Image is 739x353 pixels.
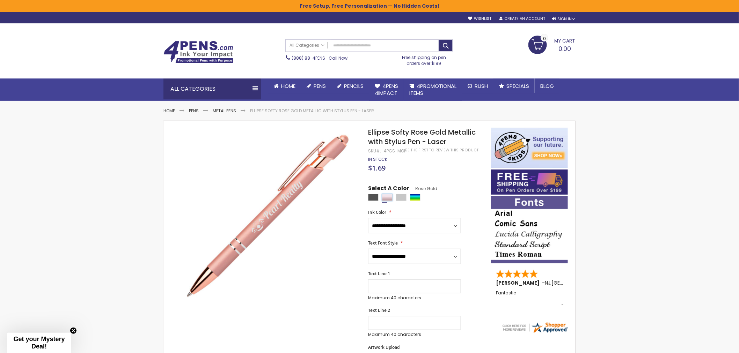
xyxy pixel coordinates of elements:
a: Home [268,78,301,94]
a: Rush [462,78,493,94]
span: Rush [475,82,488,90]
span: Select A Color [368,185,409,194]
span: 4Pens 4impact [375,82,398,97]
div: Free shipping on pen orders over $199 [395,52,454,66]
a: Pens [189,108,199,114]
strong: SKU [368,148,381,154]
p: Maximum 40 characters [368,332,461,337]
div: Gunmetal [368,194,379,201]
img: 4pens 4 kids [491,128,568,168]
span: NJ [545,279,550,286]
span: - Call Now! [292,55,349,61]
button: Close teaser [70,327,77,334]
span: Ink Color [368,209,386,215]
img: font-personalization-examples [491,196,568,263]
span: Ellipse Softy Rose Gold Metallic with Stylus Pen - Laser [368,127,476,147]
img: 4Pens Custom Pens and Promotional Products [163,41,233,63]
span: Get your Mystery Deal! [13,336,65,350]
div: Sign In [553,16,576,22]
div: All Categories [163,78,261,99]
span: Home [281,82,295,90]
span: Artwork Upload [368,344,400,350]
div: Availability [368,157,387,162]
div: Rose Gold [382,194,393,201]
div: Get your Mystery Deal!Close teaser [7,333,71,353]
p: Maximum 40 characters [368,295,461,301]
span: - , [542,279,603,286]
span: Pencils [344,82,364,90]
span: In stock [368,156,387,162]
a: Home [163,108,175,114]
a: 0.00 0 [528,36,576,53]
a: Blog [535,78,559,94]
span: 4PROMOTIONAL ITEMS [409,82,456,97]
a: Wishlist [468,16,491,21]
a: Pencils [331,78,369,94]
a: Be the first to review this product [405,148,478,153]
span: [PERSON_NAME] [496,279,542,286]
img: rose-gold-ellipse-softy-rose-gold-metallic-with-stylus-laser-moi_1.jpg [177,127,359,308]
a: Create an Account [499,16,546,21]
li: Ellipse Softy Rose Gold Metallic with Stylus Pen - Laser [250,108,374,114]
span: Pens [314,82,326,90]
span: Text Line 1 [368,271,390,277]
a: 4pens.com certificate URL [502,329,569,335]
span: 0 [543,35,546,42]
img: 4pens.com widget logo [502,321,569,334]
a: 4Pens4impact [369,78,404,101]
span: 0.00 [559,44,571,53]
span: Blog [540,82,554,90]
div: 4PGS-MOI [384,148,405,154]
a: Metal Pens [213,108,236,114]
a: All Categories [286,39,328,51]
div: Silver [396,194,407,201]
span: All Categories [290,43,324,48]
a: Specials [493,78,535,94]
span: [GEOGRAPHIC_DATA] [551,279,603,286]
a: 4PROMOTIONALITEMS [404,78,462,101]
span: Text Line 2 [368,307,390,313]
div: Fantastic [496,291,564,306]
a: (888) 88-4PENS [292,55,325,61]
span: Rose Gold [409,186,437,191]
img: Free shipping on orders over $199 [491,170,568,195]
a: Pens [301,78,331,94]
div: Assorted [410,194,420,201]
span: Text Font Style [368,240,398,246]
span: Specials [506,82,529,90]
span: $1.69 [368,163,386,173]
